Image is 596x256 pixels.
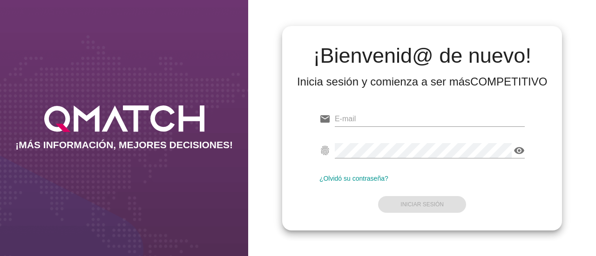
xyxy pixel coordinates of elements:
[319,113,331,125] i: email
[15,139,233,151] h2: ¡MÁS INFORMACIÓN, MEJORES DECISIONES!
[470,75,547,88] strong: COMPETITIVO
[297,74,548,89] div: Inicia sesión y comienza a ser más
[319,145,331,156] i: fingerprint
[319,175,388,182] a: ¿Olvidó su contraseña?
[335,112,525,126] input: E-mail
[514,145,525,156] i: visibility
[297,45,548,67] h2: ¡Bienvenid@ de nuevo!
